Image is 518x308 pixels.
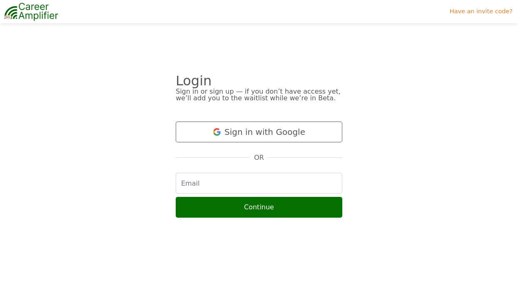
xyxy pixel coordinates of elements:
[254,153,264,163] span: OR
[176,197,342,218] button: Continue
[446,4,516,20] a: Have an invite code?
[213,128,221,136] img: Google logo
[176,173,342,194] input: Email
[176,77,342,84] div: Login
[4,1,58,22] img: career-amplifier-logo.png
[176,88,342,102] div: Sign in or sign up — if you don’t have access yet, we’ll add you to the waitlist while we’re in B...
[176,122,342,142] button: Sign in with Google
